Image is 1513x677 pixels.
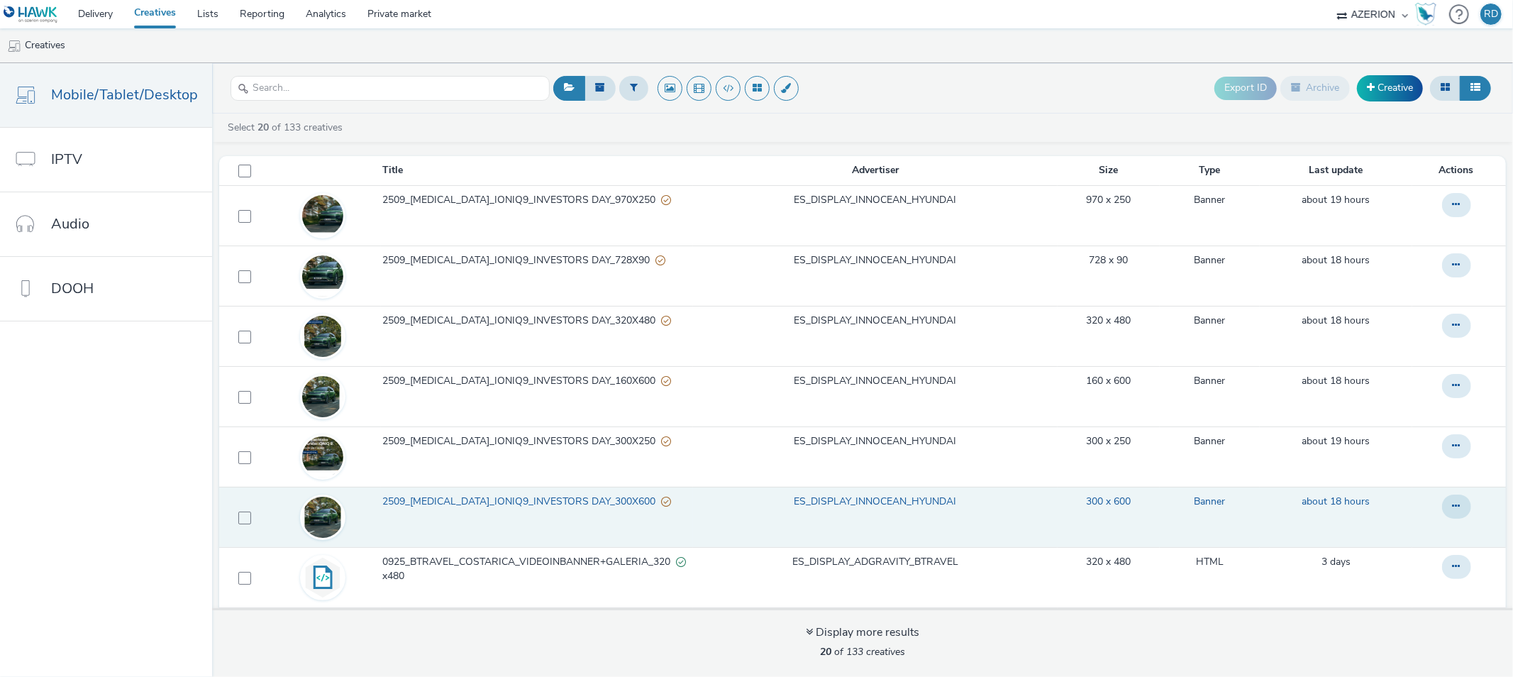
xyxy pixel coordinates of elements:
[382,555,676,584] span: 0925_BTRAVEL_COSTARICA_VIDEOINBANNER+GALERIA_320x480
[257,121,269,134] strong: 20
[1302,314,1370,328] a: 1 October 2025, 17:10
[382,555,692,591] a: 0925_BTRAVEL_COSTARICA_VIDEOINBANNER+GALERIA_320x480Valid
[302,305,343,367] img: db1e3b06-4f78-4f6a-82fd-7915b9c97079.jpg
[1412,156,1506,185] th: Actions
[794,374,956,388] a: ES_DISPLAY_INNOCEAN_HYUNDAI
[1280,76,1350,100] button: Archive
[1302,314,1370,327] span: about 18 hours
[1302,495,1370,509] a: 1 October 2025, 17:09
[1415,3,1436,26] img: Hawk Academy
[382,495,661,509] span: 2509_[MEDICAL_DATA]_IONIQ9_INVESTORS DAY_300X600
[382,253,655,268] span: 2509_[MEDICAL_DATA]_IONIQ9_INVESTORS DAY_728X90
[1087,555,1131,569] a: 320 x 480
[1460,76,1491,100] button: Table
[792,555,958,569] a: ES_DISPLAY_ADGRAVITY_BTRAVEL
[51,214,89,234] span: Audio
[1302,495,1370,508] span: about 18 hours
[1484,4,1498,25] div: RD
[655,253,665,268] div: Partially valid
[302,195,343,236] img: 5116eac2-1c29-4c10-98eb-9f35326710f3.jpg
[382,495,692,516] a: 2509_[MEDICAL_DATA]_IONIQ9_INVESTORS DAY_300X600Partially valid
[1090,253,1129,268] a: 728 x 90
[794,193,956,207] a: ES_DISPLAY_INNOCEAN_HYUNDAI
[1321,555,1351,568] span: 3 days
[382,374,661,388] span: 2509_[MEDICAL_DATA]_IONIQ9_INVESTORS DAY_160X600
[661,314,671,329] div: Partially valid
[302,557,343,598] img: code.svg
[231,76,550,101] input: Search...
[1194,314,1225,328] a: Banner
[1302,374,1370,388] a: 1 October 2025, 17:10
[382,253,692,275] a: 2509_[MEDICAL_DATA]_IONIQ9_INVESTORS DAY_728X90Partially valid
[794,495,956,509] a: ES_DISPLAY_INNOCEAN_HYUNDAI
[806,624,919,641] div: Display more results
[1087,314,1131,328] a: 320 x 480
[381,156,693,185] th: Title
[1160,156,1259,185] th: Type
[1302,374,1370,387] span: about 18 hours
[1415,3,1442,26] a: Hawk Academy
[1194,434,1225,448] a: Banner
[1302,193,1370,207] span: about 19 hours
[382,314,692,335] a: 2509_[MEDICAL_DATA]_IONIQ9_INVESTORS DAY_320X480Partially valid
[1194,253,1225,268] a: Banner
[382,434,692,456] a: 2509_[MEDICAL_DATA]_IONIQ9_INVESTORS DAY_300X250Partially valid
[794,314,956,328] a: ES_DISPLAY_INNOCEAN_HYUNDAI
[382,434,661,448] span: 2509_[MEDICAL_DATA]_IONIQ9_INVESTORS DAY_300X250
[1302,253,1370,267] span: about 18 hours
[1196,555,1224,569] a: HTML
[226,121,348,134] a: Select of 133 creatives
[1087,374,1131,388] a: 160 x 600
[1194,495,1225,509] a: Banner
[1058,156,1160,185] th: Size
[1302,193,1370,207] a: 1 October 2025, 15:52
[1087,193,1131,207] a: 970 x 250
[382,193,692,214] a: 2509_[MEDICAL_DATA]_IONIQ9_INVESTORS DAY_970X250Partially valid
[1430,76,1461,100] button: Grid
[1214,77,1277,99] button: Export ID
[302,476,343,558] img: 32af4ef2-d0c3-4fe1-9a7f-12366683187a.jpg
[661,434,671,449] div: Partially valid
[820,645,905,659] span: of 133 creatives
[51,278,94,299] span: DOOH
[661,193,671,208] div: Partially valid
[4,6,58,23] img: undefined Logo
[1302,253,1370,268] a: 1 October 2025, 17:10
[794,434,956,448] a: ES_DISPLAY_INNOCEAN_HYUNDAI
[302,319,343,474] img: ed9b846a-6778-42bf-884b-e3c75d0de098.jpg
[661,495,671,510] div: Partially valid
[51,149,82,170] span: IPTV
[1302,434,1370,448] a: 1 October 2025, 16:35
[382,314,661,328] span: 2509_[MEDICAL_DATA]_IONIQ9_INVESTORS DAY_320X480
[51,84,198,105] span: Mobile/Tablet/Desktop
[7,39,21,53] img: mobile
[1302,434,1370,448] span: about 19 hours
[1087,495,1131,509] a: 300 x 600
[794,253,956,268] a: ES_DISPLAY_INNOCEAN_HYUNDAI
[1260,156,1413,185] th: Last update
[302,436,343,478] img: e67ad208-e2d9-4816-bde8-8ed7755a9349.jpg
[1194,374,1225,388] a: Banner
[693,156,1058,185] th: Advertiser
[302,255,343,297] img: cc5f75fe-609e-452d-a307-d662f799d93c.jpg
[1357,75,1423,101] a: Creative
[1194,193,1225,207] a: Banner
[820,645,831,659] strong: 20
[676,555,686,570] div: Valid
[1321,555,1351,569] a: 29 September 2025, 17:37
[661,374,671,389] div: Partially valid
[382,374,692,395] a: 2509_[MEDICAL_DATA]_IONIQ9_INVESTORS DAY_160X600Partially valid
[382,193,661,207] span: 2509_[MEDICAL_DATA]_IONIQ9_INVESTORS DAY_970X250
[1087,434,1131,448] a: 300 x 250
